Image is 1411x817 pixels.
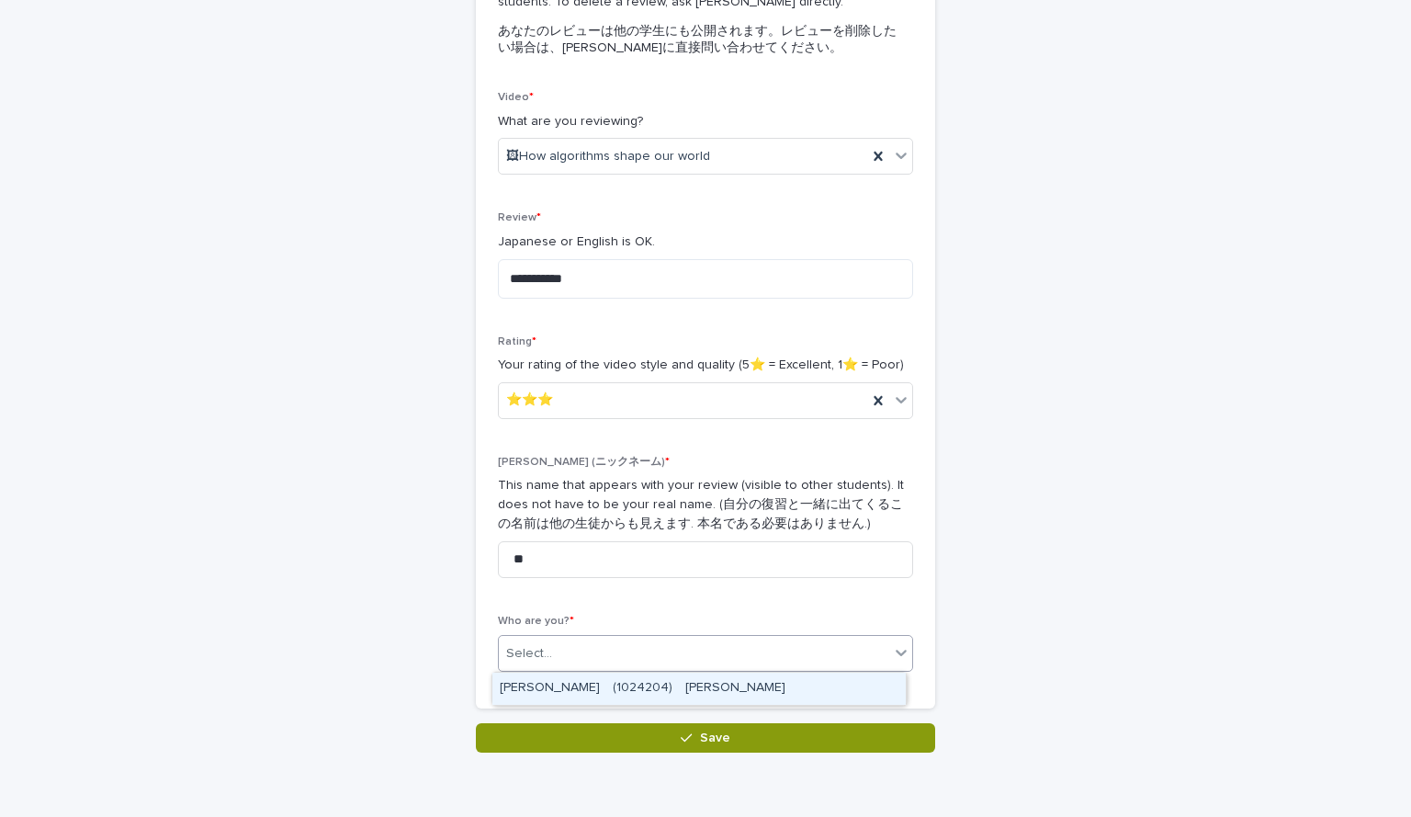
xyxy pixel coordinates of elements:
span: 🖼How algorithms shape our world [506,147,710,166]
button: Save [476,723,935,753]
p: This name that appears with your review (visible to other students). It does not have to be your ... [498,476,913,533]
p: What are you reviewing? [498,112,913,131]
span: [PERSON_NAME] (ニックネーム) [498,457,670,468]
span: ⭐️⭐️⭐️ [506,391,553,410]
p: Japanese or English is OK. [498,233,913,252]
div: Select... [506,644,552,664]
span: Who are you? [498,616,574,627]
span: Rating [498,336,536,347]
span: Review [498,212,541,223]
p: あなたのレビューは他の学生にも公開されます。レビューを削除したい場合は、[PERSON_NAME]に直接問い合わせてください。 [498,23,906,56]
span: Video [498,92,534,103]
div: MIYAZAKI Yusaku (1024204) 宮崎 優咲 [492,673,906,705]
span: Save [700,732,730,744]
p: Your rating of the video style and quality (5⭐️ = Excellent, 1⭐️ = Poor) [498,356,913,375]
